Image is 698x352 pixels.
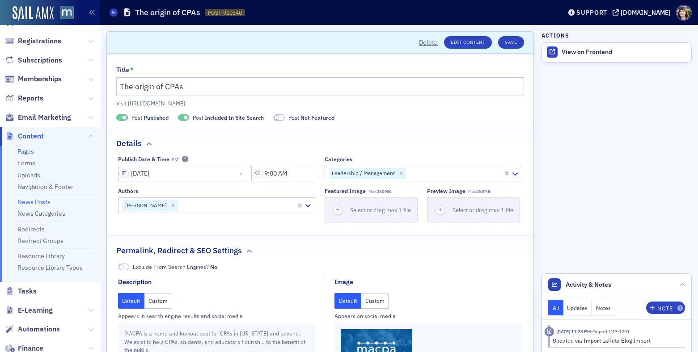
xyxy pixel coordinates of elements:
[563,300,592,315] button: Updates
[172,157,179,163] span: EST
[5,324,60,334] a: Automations
[193,113,264,122] span: Post
[5,55,62,65] a: Subscriptions
[427,188,465,194] div: Preview image
[116,138,142,149] h2: Details
[13,6,54,21] img: SailAMX
[116,245,242,256] h2: Permalink, Redirect & SEO Settings
[396,168,406,179] div: Remove Leadership / Management
[17,147,34,155] a: Pages
[178,114,190,121] span: Included In Site Search
[18,324,60,334] span: Automations
[118,293,145,309] button: Default
[613,9,674,16] button: [DOMAIN_NAME]
[210,263,217,270] span: No
[133,263,217,271] span: Exclude From Search Engines?
[334,293,361,309] button: Default
[548,300,563,315] button: All
[541,31,569,39] h4: Actions
[17,159,35,167] a: Forms
[325,197,418,222] button: Select or drag max 1 file
[17,183,73,191] a: Navigation & Footer
[116,99,524,107] a: Visit [URL][DOMAIN_NAME]
[118,166,249,181] input: MM/DD/YYYY
[361,293,389,309] button: Custom
[325,188,366,194] div: Featured Image
[376,189,391,194] span: 250MB
[566,280,611,289] span: Activity & Notes
[453,206,513,214] span: Select or drag max 1 file
[5,306,53,315] a: E-Learning
[18,36,61,46] span: Registrations
[468,189,491,194] span: Max
[334,312,522,320] div: Appears on social media
[135,7,200,18] h1: The origin of CPAs
[542,43,691,62] a: View on Frontend
[646,302,685,314] button: Note
[288,113,334,122] span: Post
[131,113,169,122] span: Post
[300,114,334,121] span: Not Featured
[556,328,591,335] time: 3/31/2023 11:28 PM
[427,197,520,222] button: Select or drag max 1 file
[208,9,242,17] span: POST-910340
[334,277,353,287] div: Image
[5,113,71,122] a: Email Marketing
[17,210,65,218] a: News Categories
[144,114,169,121] span: Published
[17,198,51,206] a: News Posts
[5,131,44,141] a: Content
[236,166,248,181] button: Close
[130,67,134,73] abbr: This field is required
[676,5,692,21] span: Profile
[17,225,45,233] a: Redirects
[368,189,391,194] span: Max
[118,264,130,270] span: No
[168,200,178,211] div: Remove Bill Sheridan
[118,277,152,287] div: Description
[18,113,71,122] span: Email Marketing
[5,286,37,296] a: Tasks
[553,336,679,344] div: Updated via Import LaRuta Blog Import
[444,36,492,49] a: Edit Content
[591,328,630,335] span: Import IMP-1201
[18,74,62,84] span: Memberships
[118,156,169,163] div: Publish Date & Time
[17,264,83,272] a: Resource Library Types
[18,55,62,65] span: Subscriptions
[116,114,128,121] span: Published
[562,48,687,56] div: View on Frontend
[116,66,129,74] div: Title
[5,93,43,103] a: Reports
[118,312,316,320] div: Appears in search engine results and social media
[18,286,37,296] span: Tasks
[5,74,62,84] a: Memberships
[273,114,285,121] span: Not Featured
[498,36,524,49] button: Save
[17,252,65,260] a: Resource Library
[17,237,63,245] a: Redirect Groups
[621,8,671,17] div: [DOMAIN_NAME]
[657,306,673,311] div: Note
[60,6,74,20] img: SailAMX
[576,8,607,17] div: Support
[205,114,264,121] span: Included In Site Search
[123,200,168,211] div: [PERSON_NAME]
[251,166,315,181] input: 00:00 AM
[18,131,44,141] span: Content
[17,171,40,179] a: Uploads
[54,6,74,21] a: View Homepage
[329,168,396,179] div: Leadership / Management
[350,206,411,214] span: Select or drag max 1 file
[325,156,352,163] div: Categories
[118,188,138,194] div: Authors
[18,306,53,315] span: E-Learning
[144,293,172,309] button: Custom
[18,93,43,103] span: Reports
[419,38,438,47] button: Delete
[476,189,491,194] span: 250MB
[592,300,615,315] button: Notes
[5,36,61,46] a: Registrations
[545,327,554,336] div: Imported Activity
